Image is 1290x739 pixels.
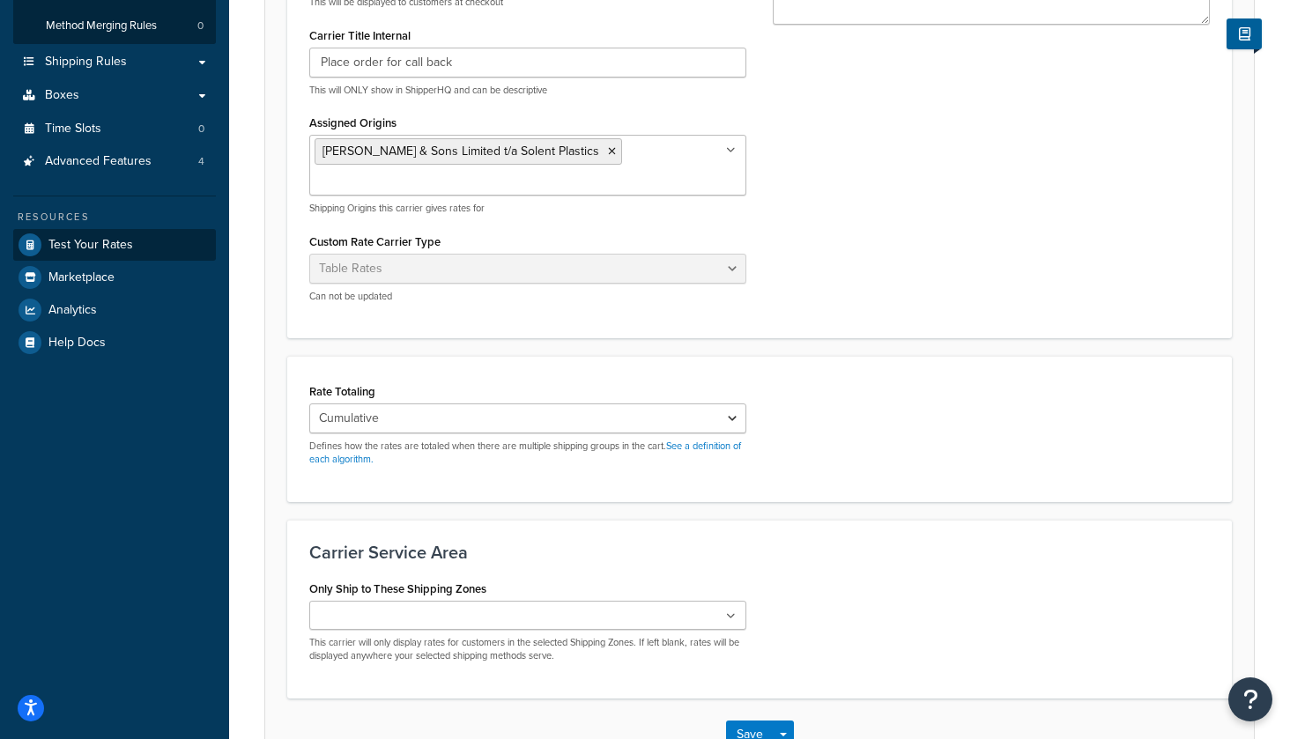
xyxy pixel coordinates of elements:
label: Custom Rate Carrier Type [309,235,441,248]
span: Advanced Features [45,154,152,169]
span: Shipping Rules [45,55,127,70]
a: Method Merging Rules0 [13,10,216,42]
a: Test Your Rates [13,229,216,261]
a: Analytics [13,294,216,326]
span: 4 [198,154,204,169]
span: Test Your Rates [48,238,133,253]
p: This will ONLY show in ShipperHQ and can be descriptive [309,84,746,97]
p: Shipping Origins this carrier gives rates for [309,202,746,215]
p: Defines how the rates are totaled when there are multiple shipping groups in the cart. [309,440,746,467]
label: Only Ship to These Shipping Zones [309,582,486,595]
label: Carrier Title Internal [309,29,411,42]
p: Can not be updated [309,290,746,303]
button: Show Help Docs [1227,18,1262,49]
div: Resources [13,210,216,225]
span: Analytics [48,303,97,318]
a: Shipping Rules [13,46,216,78]
a: Advanced Features4 [13,145,216,178]
span: Boxes [45,88,79,103]
button: Open Resource Center [1228,677,1272,721]
a: Marketplace [13,262,216,293]
span: Marketplace [48,270,115,285]
p: This carrier will only display rates for customers in the selected Shipping Zones. If left blank,... [309,636,746,663]
span: Time Slots [45,122,101,137]
a: Help Docs [13,327,216,358]
span: 0 [198,122,204,137]
li: Method Merging Rules [13,10,216,42]
span: [PERSON_NAME] & Sons Limited t/a Solent Plastics [322,142,599,160]
label: Rate Totaling [309,385,375,398]
a: See a definition of each algorithm. [309,439,741,466]
span: Help Docs [48,336,106,351]
a: Boxes [13,79,216,112]
h3: Carrier Service Area [309,543,1210,562]
li: Time Slots [13,113,216,145]
label: Assigned Origins [309,116,397,129]
a: Time Slots0 [13,113,216,145]
li: Advanced Features [13,145,216,178]
span: 0 [197,18,204,33]
span: Method Merging Rules [46,18,157,33]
